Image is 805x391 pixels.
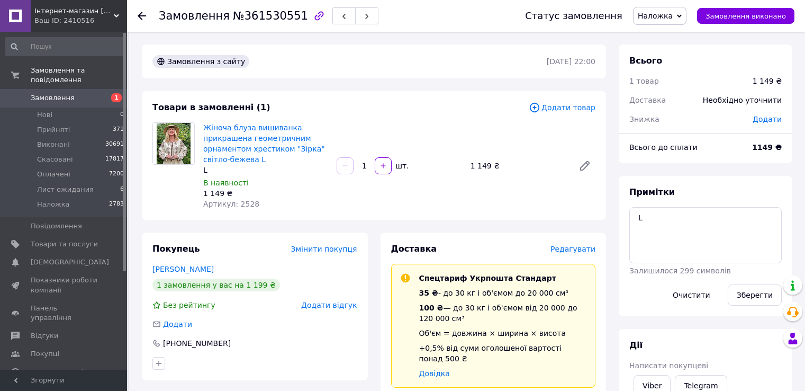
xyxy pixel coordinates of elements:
[37,185,94,194] span: Лист ожидания
[31,257,109,267] span: [DEMOGRAPHIC_DATA]
[37,140,70,149] span: Виконані
[629,77,659,85] span: 1 товар
[152,279,280,291] div: 1 замовлення у вас на 1 199 ₴
[419,369,450,378] a: Довідка
[37,170,70,179] span: Оплачені
[529,102,595,113] span: Додати товар
[5,37,125,56] input: Пошук
[705,12,786,20] span: Замовлення виконано
[105,140,124,149] span: 30691
[120,110,124,120] span: 0
[163,320,192,328] span: Додати
[152,244,200,254] span: Покупець
[419,328,587,339] div: Об'єм = довжина × ширина × висота
[233,10,308,22] span: №361530551
[34,6,114,16] span: Інтернет-магазин Buyself.com.ua
[753,76,782,86] div: 1 149 ₴
[109,170,124,179] span: 7200
[120,185,124,194] span: 6
[629,266,731,275] span: Залишилося 299 символів
[31,349,59,359] span: Покупці
[203,123,325,164] a: Жіноча блуза вишиванка прикрашена геометричним орнаментом хрестиком "Зірка" світло-бежева L
[31,66,127,85] span: Замовлення та повідомлення
[138,11,146,21] div: Повернутися назад
[466,158,570,173] div: 1 149 ₴
[419,304,444,312] span: 100 ₴
[629,340,643,350] span: Дії
[203,200,259,208] span: Артикул: 2528
[419,303,587,324] div: — до 30 кг і об'ємом від 20 000 до 120 000 см³
[31,221,82,231] span: Повідомлення
[419,343,587,364] div: +0,5% від суми оголошеної вартості понад 500 ₴
[638,12,673,20] span: Наложка
[37,110,52,120] span: Нові
[629,207,782,263] textarea: L
[162,338,232,349] div: [PHONE_NUMBER]
[547,57,595,66] time: [DATE] 22:00
[629,56,662,66] span: Всього
[629,96,666,104] span: Доставка
[629,361,708,370] span: Написати покупцеві
[157,123,190,164] img: Жіноча блуза вишиванка прикрашена геометричним орнаментом хрестиком "Зірка" світло-бежева L
[301,301,357,309] span: Додати відгук
[550,245,595,253] span: Редагувати
[31,304,98,323] span: Панель управління
[697,88,788,112] div: Необхідно уточнити
[159,10,230,22] span: Замовлення
[37,155,73,164] span: Скасовані
[31,331,58,341] span: Відгуки
[203,188,328,199] div: 1 149 ₴
[152,55,249,68] div: Замовлення з сайту
[664,285,719,306] button: Очистити
[163,301,215,309] span: Без рейтингу
[629,187,675,197] span: Примітки
[113,125,124,135] span: 371
[419,288,587,298] div: - до 30 кг і об'ємом до 20 000 см³
[31,368,88,377] span: Каталог ProSale
[574,155,595,176] a: Редагувати
[419,289,438,297] span: 35 ₴
[753,115,782,123] span: Додати
[203,165,328,175] div: L
[525,11,622,21] div: Статус замовлення
[31,276,98,295] span: Показники роботи компанії
[34,16,127,25] div: Ваш ID: 2410516
[203,179,249,187] span: В наявності
[111,93,122,102] span: 1
[391,244,437,254] span: Доставка
[697,8,794,24] button: Замовлення виконано
[291,245,357,253] span: Змінити покупця
[752,143,782,152] b: 1149 ₴
[37,200,70,209] span: Наложка
[152,265,214,273] a: [PERSON_NAME]
[728,285,782,306] button: Зберегти
[393,161,410,171] div: шт.
[152,102,270,112] span: Товари в замовленні (1)
[31,93,75,103] span: Замовлення
[37,125,70,135] span: Прийняті
[629,143,698,152] span: Всього до сплати
[105,155,124,164] span: 17817
[419,274,556,282] span: Спецтариф Укрпошта Стандарт
[109,200,124,209] span: 2783
[31,239,98,249] span: Товари та послуги
[629,115,659,123] span: Знижка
